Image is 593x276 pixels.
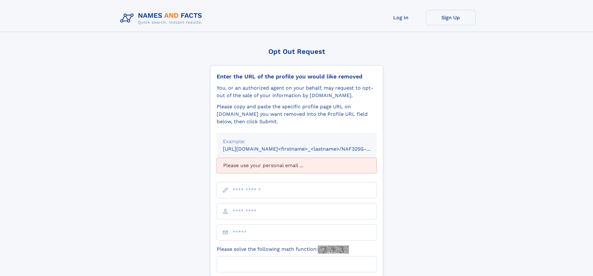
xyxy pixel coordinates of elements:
a: Sign Up [426,10,476,25]
div: Please copy and paste the specific profile page URL on [DOMAIN_NAME] you want removed into the Pr... [217,103,377,125]
div: Enter the URL of the profile you would like removed [217,73,377,80]
div: Please use your personal email ... [217,158,377,173]
label: Please solve the following math function: [217,246,349,254]
a: Log In [376,10,426,25]
div: Opt Out Request [210,48,383,55]
img: Logo Names and Facts [118,10,207,27]
small: [URL][DOMAIN_NAME]<firstname>_<lastname>/NAF325G-xxxxxxxx [223,146,388,152]
div: Example: [223,138,370,145]
div: You, or an authorized agent on your behalf, may request to opt-out of the sale of your informatio... [217,84,377,99]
